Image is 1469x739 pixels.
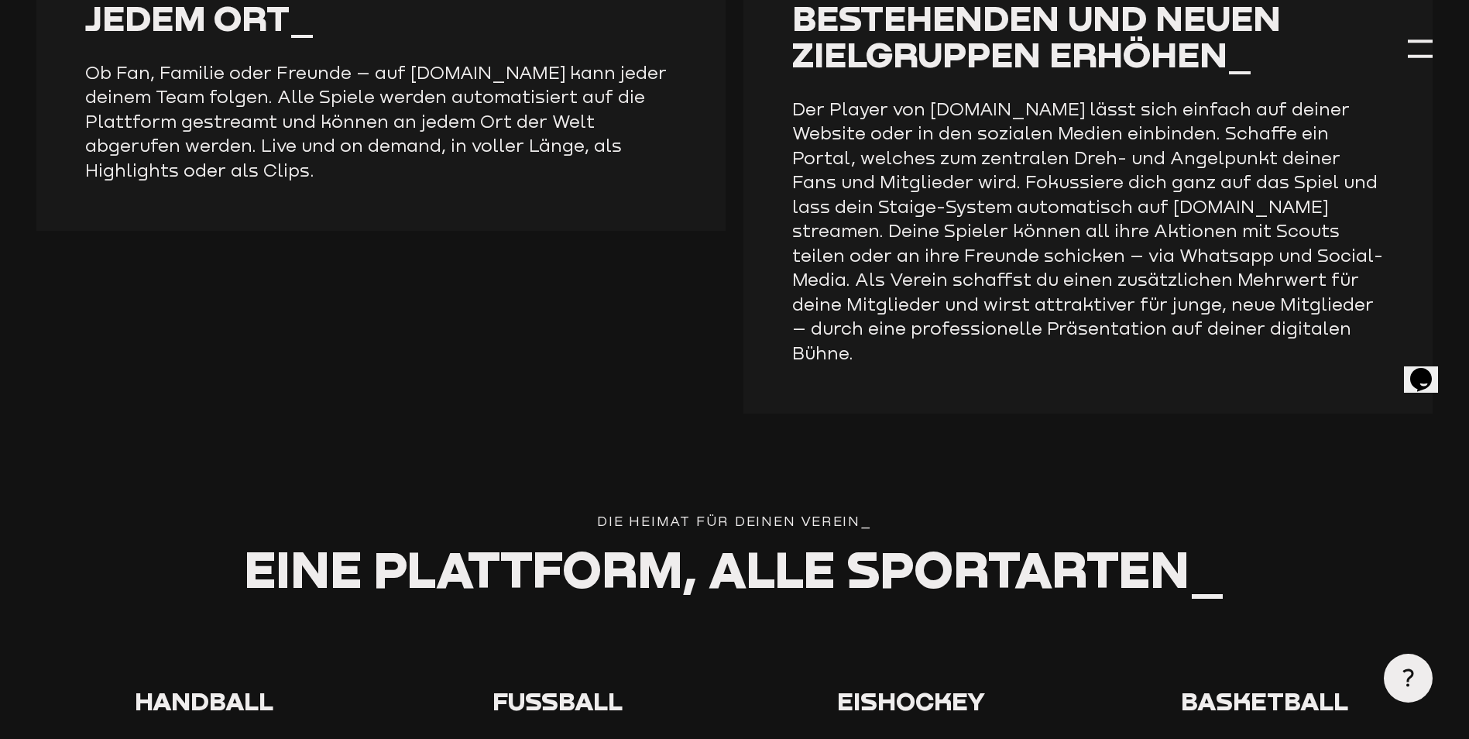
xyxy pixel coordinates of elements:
p: Ob Fan, Familie oder Freunde – auf [DOMAIN_NAME] kann jeder deinem Team folgen. Alle Spiele werde... [85,60,677,182]
span: Handball [135,686,273,716]
span: Fußball [493,686,623,716]
iframe: chat widget [1404,346,1454,393]
div: Die Heimat für deinen verein_ [36,511,1433,533]
p: Der Player von [DOMAIN_NAME] lässt sich einfach auf deiner Website oder in den sozialen Medien ei... [792,97,1384,365]
span: Basketball [1181,686,1348,716]
span: Eine Plattform, [244,538,697,599]
span: alle Sportarten_ [709,538,1225,599]
span: Eishockey [837,686,985,716]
